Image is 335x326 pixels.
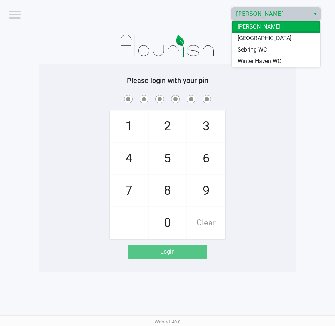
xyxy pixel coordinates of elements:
[44,76,291,85] h5: Please login with your pin
[187,175,225,206] span: 9
[237,34,291,43] span: [GEOGRAPHIC_DATA]
[149,143,186,174] span: 5
[237,23,280,31] span: [PERSON_NAME]
[149,175,186,206] span: 8
[310,8,320,20] button: Select
[155,319,180,325] span: Web: v1.40.0
[187,207,225,239] span: Clear
[149,207,186,239] span: 0
[110,143,148,174] span: 4
[237,45,267,54] span: Sebring WC
[149,111,186,142] span: 2
[236,10,306,18] span: [PERSON_NAME]
[110,111,148,142] span: 1
[187,111,225,142] span: 3
[187,143,225,174] span: 6
[110,175,148,206] span: 7
[237,57,281,65] span: Winter Haven WC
